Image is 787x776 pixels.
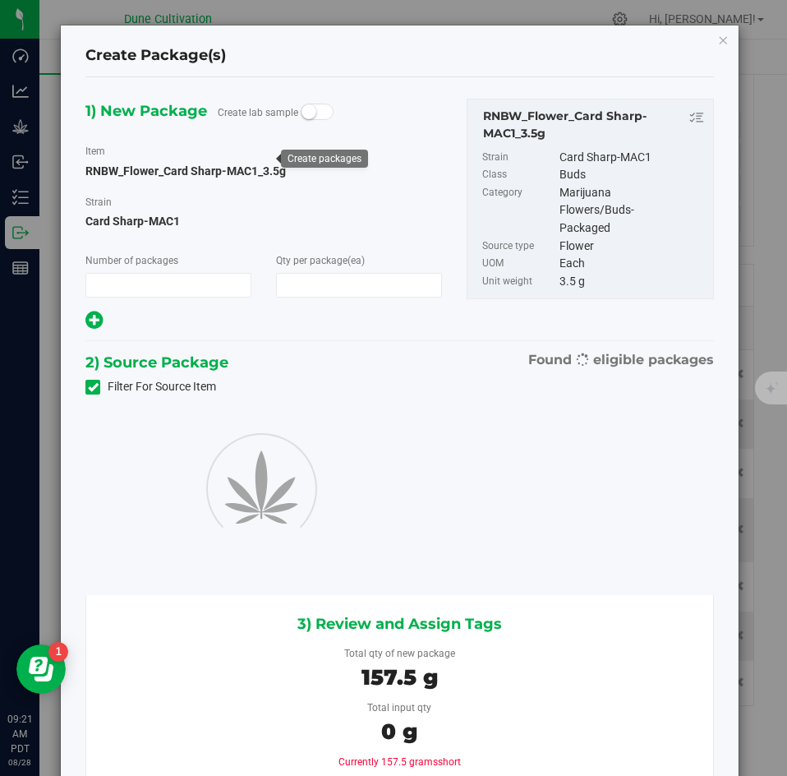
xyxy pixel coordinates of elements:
span: Total input qty [367,702,431,714]
div: RNBW_Flower_Card Sharp-MAC1_3.5g [483,108,705,142]
label: Source type [482,238,556,256]
span: Number of packages [85,255,178,266]
div: Buds [559,166,705,184]
iframe: Resource center unread badge [48,642,68,662]
label: UOM [482,255,556,273]
span: Add new output [85,316,103,330]
label: Item [85,144,105,159]
label: Strain [482,149,556,167]
label: Class [482,166,556,184]
span: 1) New Package [85,99,207,123]
label: Filter For Source Item [85,378,216,395]
span: Card Sharp-MAC1 [85,209,442,233]
span: Currently 157.5 grams [338,756,461,768]
div: Flower [559,238,705,256]
span: Found eligible packages [528,350,714,370]
div: Each [559,255,705,273]
span: Qty per package [276,255,365,266]
h4: Create Package(s) [85,45,226,67]
span: 0 g [381,718,417,745]
span: 3) Review and Assign Tags [297,612,502,636]
span: 2) Source Package [85,350,228,375]
label: Create lab sample [218,100,298,125]
div: Card Sharp-MAC1 [559,149,705,167]
div: Marijuana Flowers/Buds-Packaged [559,184,705,238]
iframe: Resource center [16,644,66,694]
span: (ea) [347,255,365,266]
label: Unit weight [482,273,556,291]
div: Create packages [288,153,361,164]
label: Category [482,184,556,238]
div: 3.5 g [559,273,705,291]
span: Total qty of new package [344,648,455,659]
span: short [438,756,461,768]
label: Strain [85,195,112,210]
span: RNBW_Flower_Card Sharp-MAC1_3.5g [85,164,286,178]
span: 157.5 g [361,664,438,691]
